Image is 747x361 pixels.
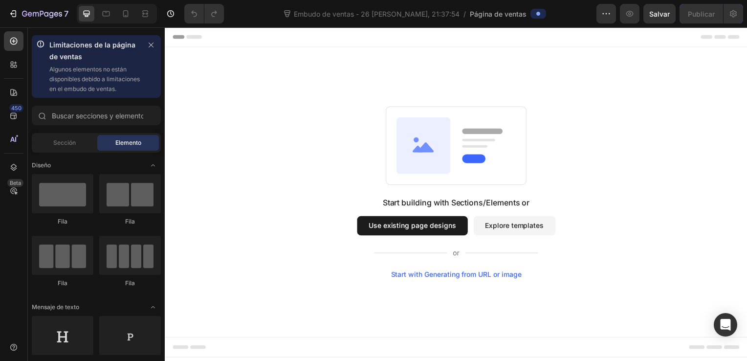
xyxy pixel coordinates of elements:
[680,4,723,23] button: Publicar
[463,9,466,19] span: /
[194,190,305,210] button: Use existing page designs
[470,9,527,19] span: Página de ventas
[220,171,368,182] div: Start building with Sections/Elements or
[32,279,93,288] div: Fila
[53,138,76,147] span: Sección
[165,27,747,361] iframe: Design area
[99,217,161,226] div: Fila
[145,299,161,315] span: Alternar abierto
[49,65,141,94] p: Algunos elementos no están disponibles debido a limitaciones en el embudo de ventas.
[145,158,161,173] span: Alternar abierto
[714,313,737,337] div: Abra Intercom Messenger
[9,104,23,112] div: 450
[184,4,224,23] div: Deshacer/Rehacer
[32,217,93,226] div: Fila
[4,4,73,23] button: 7
[99,279,161,288] div: Fila
[64,8,68,20] p: 7
[228,245,359,253] div: Start with Generating from URL or image
[649,10,670,18] span: Salvar
[311,190,394,210] button: Explore templates
[115,138,141,147] span: Elemento
[49,39,141,63] p: Limitaciones de la página de ventas
[643,4,676,23] button: Salvar
[688,9,715,19] font: Publicar
[32,161,51,170] span: Diseño
[32,106,161,125] input: Buscar secciones y elementos
[32,303,79,312] span: Mensaje de texto
[7,179,23,187] div: Beta
[292,9,461,19] span: Embudo de ventas - 26 [PERSON_NAME], 21:37:54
